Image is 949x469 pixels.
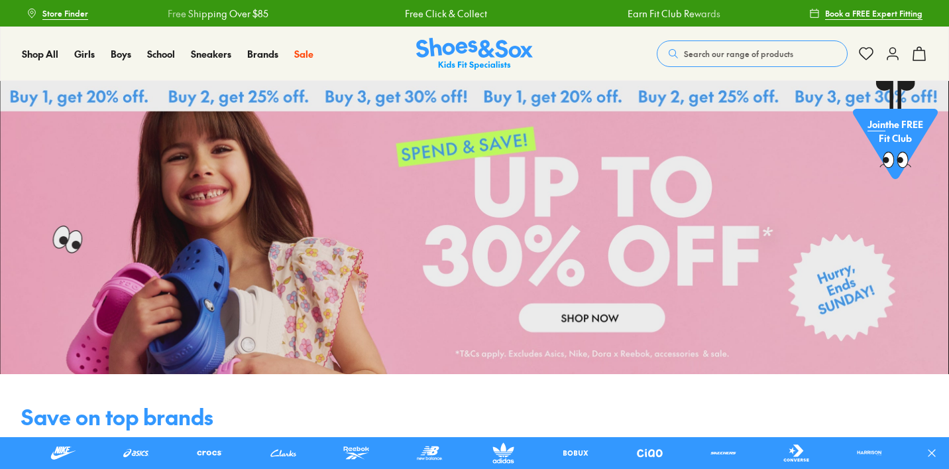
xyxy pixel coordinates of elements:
span: Join [867,118,885,131]
a: Sneakers [191,47,231,61]
a: Jointhe FREE Fit Club [853,80,938,186]
a: Girls [74,47,95,61]
span: Shop All [22,47,58,60]
span: Brands [247,47,278,60]
span: Sale [294,47,313,60]
span: School [147,47,175,60]
a: Free Click & Collect [392,7,474,21]
span: Book a FREE Expert Fitting [825,7,922,19]
img: SNS_Logo_Responsive.svg [416,38,533,70]
p: the FREE Fit Club [853,107,938,157]
a: Book a FREE Expert Fitting [809,1,922,25]
a: Shoes & Sox [416,38,533,70]
span: Boys [111,47,131,60]
a: Boys [111,47,131,61]
span: Store Finder [42,7,88,19]
span: Girls [74,47,95,60]
a: Free Shipping Over $85 [154,7,255,21]
a: Brands [247,47,278,61]
a: Earn Fit Club Rewards [614,7,707,21]
a: School [147,47,175,61]
span: Sneakers [191,47,231,60]
button: Search our range of products [657,40,848,67]
a: Shop All [22,47,58,61]
a: Sale [294,47,313,61]
span: Search our range of products [684,48,793,60]
a: Store Finder [27,1,88,25]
